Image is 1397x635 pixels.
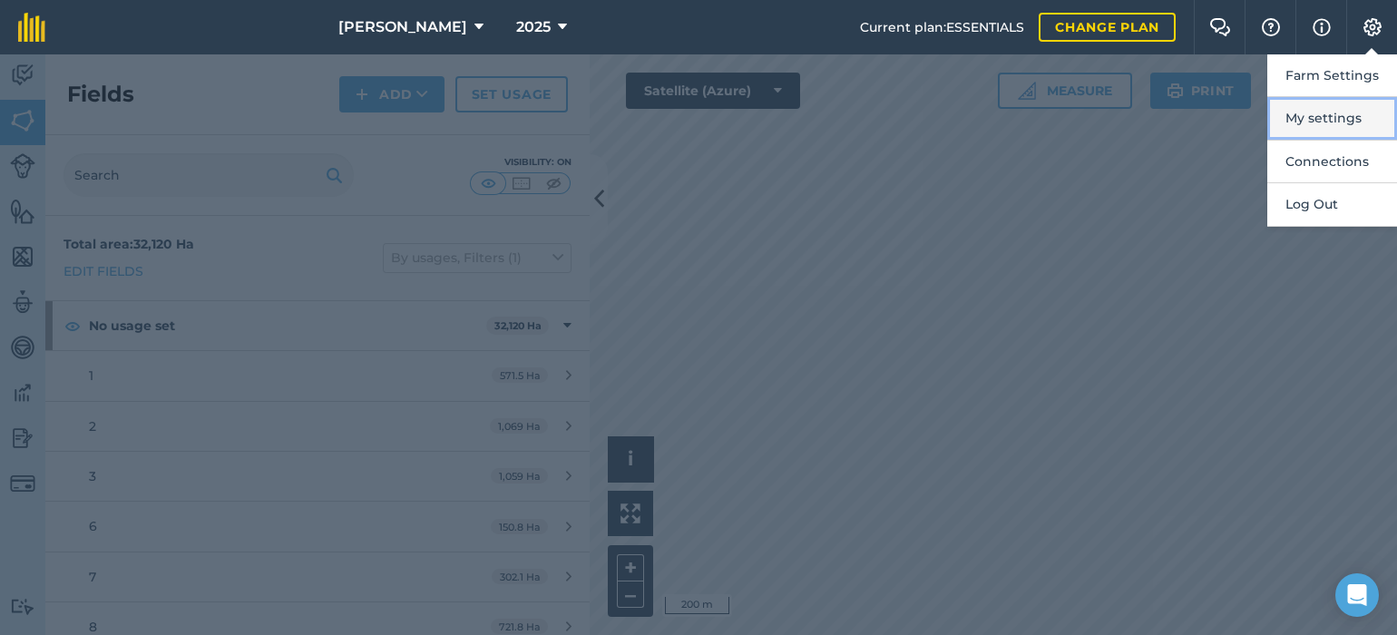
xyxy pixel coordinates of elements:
img: svg+xml;base64,PHN2ZyB4bWxucz0iaHR0cDovL3d3dy53My5vcmcvMjAwMC9zdmciIHdpZHRoPSIxNyIgaGVpZ2h0PSIxNy... [1313,16,1331,38]
span: Current plan : ESSENTIALS [860,17,1024,37]
img: Two speech bubbles overlapping with the left bubble in the forefront [1209,18,1231,36]
span: [PERSON_NAME] [338,16,467,38]
img: A question mark icon [1260,18,1282,36]
img: fieldmargin Logo [18,13,45,42]
span: 2025 [516,16,551,38]
button: My settings [1267,97,1397,140]
button: Farm Settings [1267,54,1397,97]
img: A cog icon [1362,18,1383,36]
div: Open Intercom Messenger [1335,573,1379,617]
a: Change plan [1039,13,1176,42]
button: Log Out [1267,183,1397,226]
button: Connections [1267,141,1397,183]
